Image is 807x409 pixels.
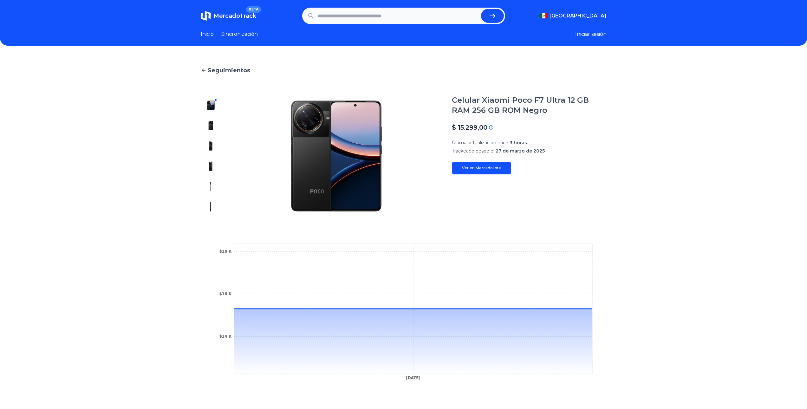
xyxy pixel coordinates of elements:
[206,161,216,171] img: Celular Xiaomi Poco F7 Ultra 12 GB RAM 256 GB ROM Negro
[452,162,511,174] a: Ver en Mercadolibre
[219,292,231,296] tspan: $16 K
[234,95,439,217] img: Celular Xiaomi Poco F7 Ultra 12 GB RAM 256 GB ROM Negro
[201,30,214,38] a: Inicio
[510,140,528,146] font: 3 horas.
[206,181,216,192] img: Celular Xiaomi Poco F7 Ultra 12 GB RAM 256 GB ROM Negro
[206,141,216,151] img: Celular Xiaomi Poco F7 Ultra 12 GB RAM 256 GB ROM Negro
[201,31,214,37] font: Inicio
[452,95,589,115] font: Celular Xiaomi Poco F7 Ultra 12 GB RAM 256 GB ROM Negro
[206,100,216,110] img: Celular Xiaomi Poco F7 Ultra 12 GB RAM 256 GB ROM Negro
[221,30,258,38] a: Sincronización
[539,12,607,20] button: [GEOGRAPHIC_DATA]
[539,13,548,18] img: México
[575,31,607,37] font: Iniciar sesión
[406,376,420,380] tspan: [DATE]
[575,30,607,38] button: Iniciar sesión
[219,334,231,339] tspan: $14 K
[550,13,607,19] font: [GEOGRAPHIC_DATA]
[452,124,487,131] font: $ 15.299,00
[213,12,256,19] font: MercadoTrack
[206,202,216,212] img: Celular Xiaomi Poco F7 Ultra 12 GB RAM 256 GB ROM Negro
[462,166,501,170] font: Ver en Mercadolibre
[452,140,508,146] font: Última actualización hace
[249,7,258,11] font: BETA
[201,11,211,21] img: MercadoTrack
[219,249,231,254] tspan: $18 K
[221,31,258,37] font: Sincronización
[206,120,216,131] img: Celular Xiaomi Poco F7 Ultra 12 GB RAM 256 GB ROM Negro
[452,148,494,154] font: Trackeado desde el
[496,148,545,154] font: 27 de marzo de 2025
[201,66,607,75] a: Seguimientos
[208,67,250,74] font: Seguimientos
[201,11,256,21] a: MercadoTrackBETA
